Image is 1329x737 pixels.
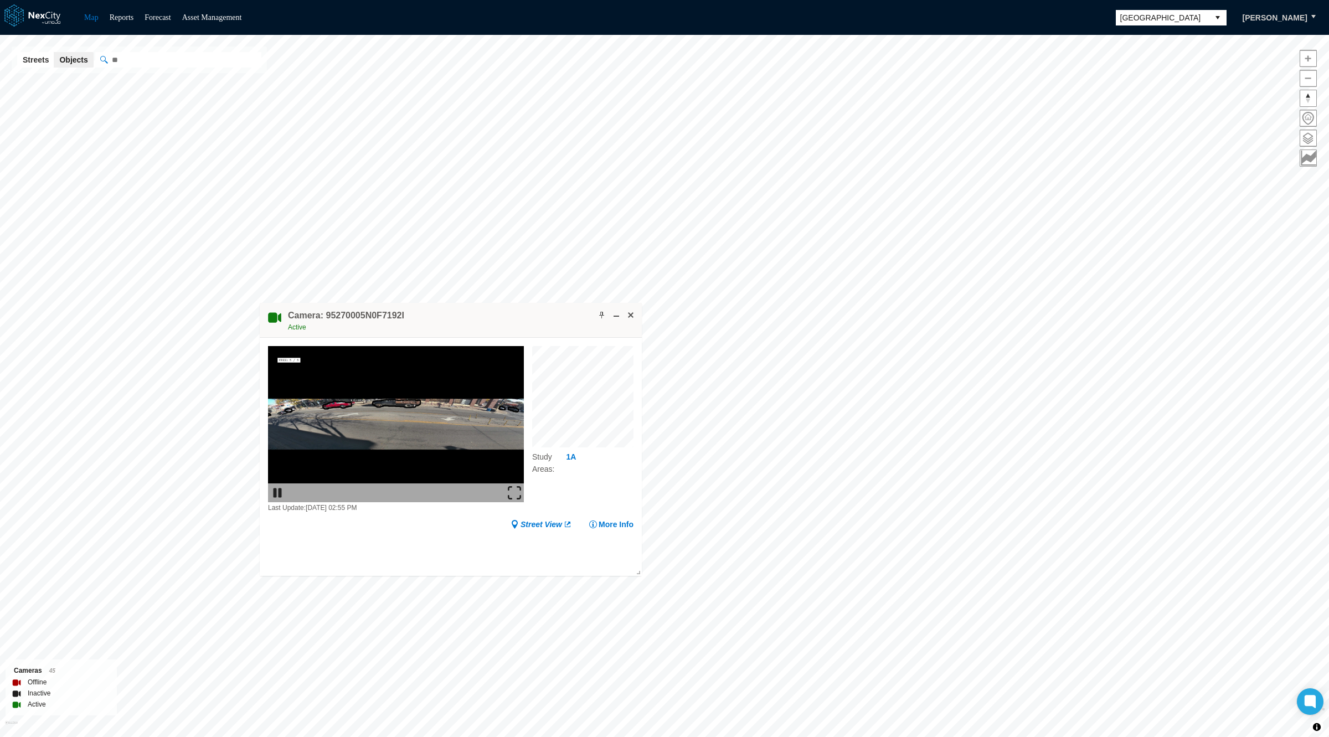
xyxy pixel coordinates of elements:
[1300,70,1317,87] button: Zoom out
[1300,70,1316,86] span: Zoom out
[532,346,639,453] canvas: Map
[288,310,404,322] h4: Double-click to make header text selectable
[145,13,171,22] a: Forecast
[589,519,633,530] button: More Info
[182,13,242,22] a: Asset Management
[521,519,562,530] span: Street View
[1300,50,1317,67] button: Zoom in
[49,668,55,674] span: 45
[1120,12,1204,23] span: [GEOGRAPHIC_DATA]
[54,52,93,68] button: Objects
[566,451,576,462] span: 1A
[1300,50,1316,66] span: Zoom in
[1209,10,1227,25] button: select
[28,699,46,710] label: Active
[288,310,404,333] div: Double-click to make header text selectable
[23,54,49,65] span: Streets
[268,502,524,513] div: Last Update: [DATE] 02:55 PM
[1300,150,1317,167] button: Key metrics
[508,486,521,499] img: expand
[1243,12,1307,23] span: [PERSON_NAME]
[14,665,109,677] div: Cameras
[599,519,633,530] span: More Info
[565,451,576,463] button: 1A
[271,486,284,499] img: play
[1300,90,1316,106] span: Reset bearing to north
[511,519,572,530] a: Street View
[84,13,99,22] a: Map
[5,721,18,734] a: Mapbox homepage
[59,54,87,65] span: Objects
[1300,110,1317,127] button: Home
[268,346,524,502] img: video
[532,451,565,475] label: Study Areas :
[1300,90,1317,107] button: Reset bearing to north
[28,677,47,688] label: Offline
[1313,721,1320,733] span: Toggle attribution
[110,13,134,22] a: Reports
[28,688,50,699] label: Inactive
[17,52,54,68] button: Streets
[1300,130,1317,147] button: Layers management
[1231,8,1319,27] button: [PERSON_NAME]
[1310,720,1323,734] button: Toggle attribution
[288,323,306,331] span: Active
